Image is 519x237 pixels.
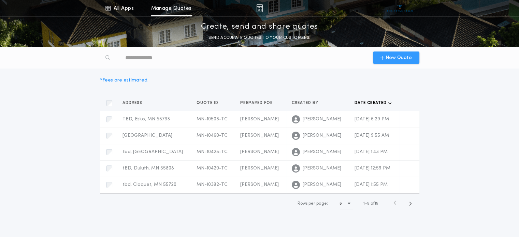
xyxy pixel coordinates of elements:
p: Create, send and share quotes [201,21,318,32]
span: Prepared for [240,100,274,106]
span: MN-10425-TC [197,149,228,154]
span: [PERSON_NAME] [240,149,279,154]
button: Date created [355,100,392,106]
button: New Quote [373,51,419,64]
span: [PERSON_NAME] [240,166,279,171]
span: Quote ID [197,100,220,106]
h1: 5 [340,200,342,207]
span: MN-10503-TC [197,117,228,122]
span: MN-10460-TC [197,133,228,138]
span: [PERSON_NAME] [303,181,341,188]
span: [DATE] 6:29 PM [355,117,389,122]
span: [DATE] 9:55 AM [355,133,389,138]
span: tbd, [GEOGRAPHIC_DATA] [122,149,183,154]
span: Address [122,100,143,106]
span: [PERSON_NAME] [303,149,341,155]
span: MN-10420-TC [197,166,228,171]
span: [DATE] 1:55 PM [355,182,388,187]
span: [PERSON_NAME] [240,117,279,122]
span: New Quote [386,54,412,61]
div: * Fees are estimated. [100,77,148,84]
span: tBD, Duluth, MN 55808 [122,166,174,171]
button: 5 [340,198,353,209]
button: Address [122,100,147,106]
span: [PERSON_NAME] [240,133,279,138]
span: MN-10392-TC [197,182,228,187]
button: Created by [292,100,323,106]
span: 5 [367,202,370,206]
span: tbd, Cloquet, MN 55720 [122,182,176,187]
span: Created by [292,100,320,106]
span: Rows per page: [298,202,328,206]
span: [GEOGRAPHIC_DATA] [122,133,172,138]
span: TBD, Esko, MN 55733 [122,117,170,122]
span: [DATE] 1:43 PM [355,149,388,154]
button: Quote ID [197,100,224,106]
span: 1 [363,202,365,206]
span: [DATE] 12:59 PM [355,166,390,171]
img: vs-icon [387,5,413,12]
span: [PERSON_NAME] [240,182,279,187]
span: [PERSON_NAME] [303,132,341,139]
p: SEND ACCURATE QUOTES TO YOUR CUSTOMERS. [208,34,310,41]
span: [PERSON_NAME] [303,116,341,123]
span: of 15 [371,201,378,207]
img: img [256,4,263,12]
span: Date created [355,100,388,106]
span: [PERSON_NAME] [303,165,341,172]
